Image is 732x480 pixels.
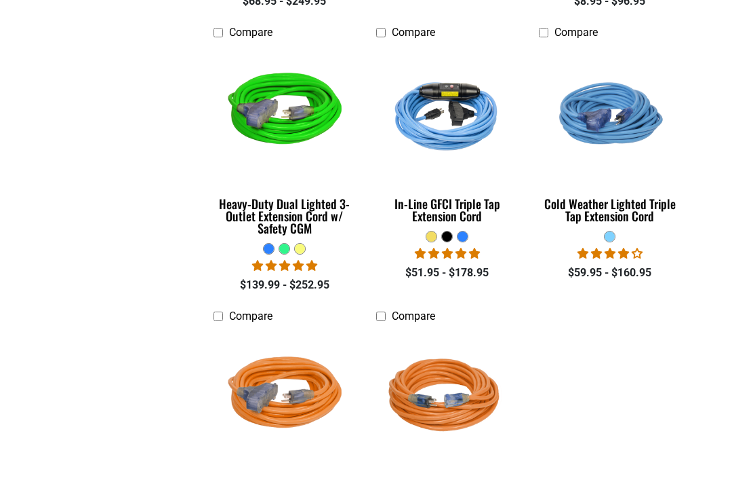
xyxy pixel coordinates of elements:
[229,310,272,322] span: Compare
[376,198,518,222] div: In-Line GFCI Triple Tap Extension Cord
[229,26,272,39] span: Compare
[376,265,518,281] div: $51.95 - $178.95
[376,45,518,230] a: Light Blue In-Line GFCI Triple Tap Extension Cord
[211,48,358,179] img: neon green
[211,331,358,463] img: orange
[213,277,356,293] div: $139.99 - $252.95
[213,198,356,234] div: Heavy-Duty Dual Lighted 3-Outlet Extension Cord w/ Safety CGM
[213,45,356,242] a: neon green Heavy-Duty Dual Lighted 3-Outlet Extension Cord w/ Safety CGM
[537,48,683,179] img: Light Blue
[539,45,681,230] a: Light Blue Cold Weather Lighted Triple Tap Extension Cord
[539,198,681,222] div: Cold Weather Lighted Triple Tap Extension Cord
[392,26,435,39] span: Compare
[392,310,435,322] span: Compare
[415,247,480,260] span: 5.00 stars
[577,247,643,260] span: 4.18 stars
[554,26,598,39] span: Compare
[252,259,317,272] span: 4.92 stars
[374,331,521,463] img: orange
[374,48,521,179] img: Light Blue
[539,265,681,281] div: $59.95 - $160.95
